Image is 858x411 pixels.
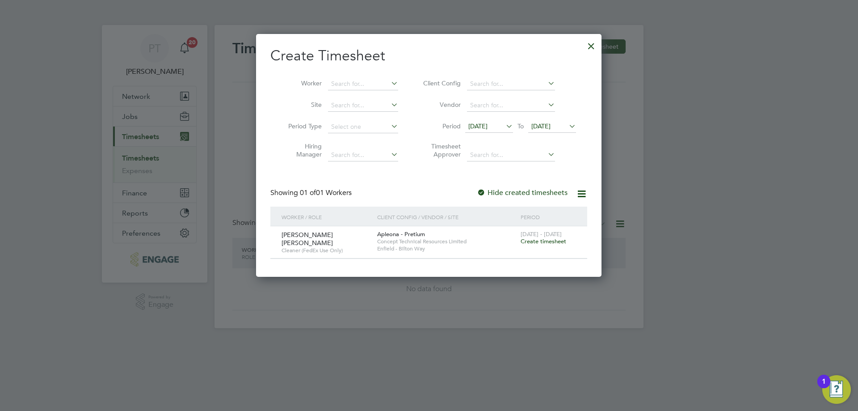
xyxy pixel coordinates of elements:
[328,99,398,112] input: Search for...
[515,120,526,132] span: To
[518,207,578,227] div: Period
[282,101,322,109] label: Site
[270,47,587,65] h2: Create Timesheet
[377,230,425,238] span: Apleona - Pretium
[468,122,488,130] span: [DATE]
[822,375,851,404] button: Open Resource Center, 1 new notification
[467,149,555,161] input: Search for...
[421,142,461,158] label: Timesheet Approver
[282,247,370,254] span: Cleaner (FedEx Use Only)
[282,142,322,158] label: Hiring Manager
[531,122,551,130] span: [DATE]
[375,207,518,227] div: Client Config / Vendor / Site
[328,121,398,133] input: Select one
[282,231,333,247] span: [PERSON_NAME] [PERSON_NAME]
[270,188,353,198] div: Showing
[822,381,826,393] div: 1
[282,122,322,130] label: Period Type
[421,122,461,130] label: Period
[300,188,316,197] span: 01 of
[421,101,461,109] label: Vendor
[521,237,566,245] span: Create timesheet
[279,207,375,227] div: Worker / Role
[328,149,398,161] input: Search for...
[521,230,562,238] span: [DATE] - [DATE]
[377,238,516,245] span: Concept Technical Resources Limited
[467,99,555,112] input: Search for...
[328,78,398,90] input: Search for...
[282,79,322,87] label: Worker
[377,245,516,252] span: Enfield - Bilton Way
[421,79,461,87] label: Client Config
[477,188,568,197] label: Hide created timesheets
[300,188,352,197] span: 01 Workers
[467,78,555,90] input: Search for...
